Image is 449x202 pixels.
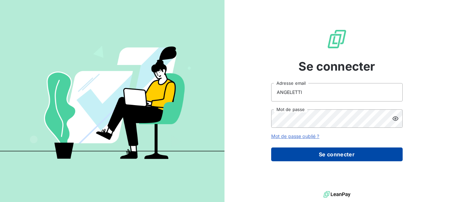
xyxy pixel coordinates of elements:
span: Se connecter [298,57,375,75]
img: logo [323,190,350,199]
a: Mot de passe oublié ? [271,133,319,139]
input: placeholder [271,83,403,101]
img: Logo LeanPay [326,29,347,50]
button: Se connecter [271,147,403,161]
